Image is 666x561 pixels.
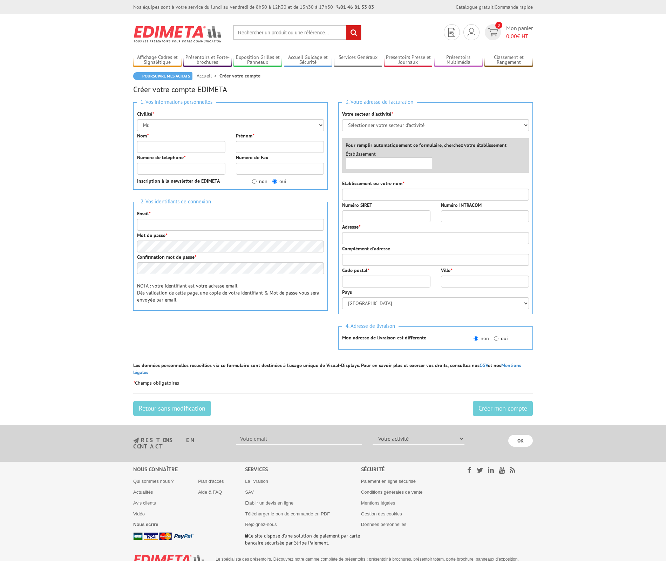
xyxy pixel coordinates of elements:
label: oui [494,335,508,342]
a: Télécharger le bon de commande en PDF [245,511,330,516]
label: Adresse [342,223,360,230]
label: Etablissement ou votre nom [342,180,404,187]
div: Nos équipes sont à votre service du lundi au vendredi de 8h30 à 12h30 et de 13h30 à 17h30 [133,4,374,11]
p: Ce site dispose d’une solution de paiement par carte bancaire sécurisée par Stripe Paiement. [245,532,361,546]
input: non [252,179,257,184]
a: Services Généraux [334,54,382,66]
label: Code postal [342,267,369,274]
a: Données personnelles [361,522,406,527]
a: Accueil Guidage et Sécurité [284,54,332,66]
label: Prénom [236,132,254,139]
a: Poursuivre mes achats [133,72,192,80]
a: Plan d'accès [198,479,224,484]
strong: Mon adresse de livraison est différente [342,334,426,341]
span: 1. Vos informations personnelles [137,97,216,107]
label: non [474,335,489,342]
input: Votre email [236,433,362,445]
label: Numéro de Fax [236,154,268,161]
h3: restons en contact [133,437,225,450]
span: 4. Adresse de livraison [342,322,399,331]
input: Créer mon compte [473,401,533,416]
a: Accueil [197,73,219,79]
div: Sécurité [361,465,449,473]
label: Pays [342,289,352,296]
input: rechercher [346,25,361,40]
input: oui [272,179,277,184]
a: Conditions générales de vente [361,489,423,495]
a: devis rapide 0 Mon panier 0,00€ HT [483,24,533,40]
h2: Créer votre compte EDIMETA [133,85,533,94]
p: Champs obligatoires [133,379,533,386]
span: 3. Votre adresse de facturation [342,97,417,107]
a: Mentions légales [133,362,521,376]
span: 0 [495,22,502,29]
label: Numéro INTRACOM [441,202,482,209]
img: devis rapide [468,28,475,36]
a: Nous écrire [133,522,158,527]
a: Mentions légales [361,500,395,506]
label: Email [137,210,150,217]
a: Paiement en ligne sécurisé [361,479,416,484]
div: Services [245,465,361,473]
a: Avis clients [133,500,156,506]
a: Exposition Grilles et Panneaux [233,54,282,66]
label: Pour remplir automatiquement ce formulaire, cherchez votre établissement [346,142,507,149]
a: Affichage Cadres et Signalétique [133,54,182,66]
div: Nous connaître [133,465,245,473]
label: Numéro SIRET [342,202,372,209]
a: Vidéo [133,511,145,516]
div: | [456,4,533,11]
a: Classement et Rangement [484,54,533,66]
span: Mon panier [506,24,533,40]
img: devis rapide [448,28,455,37]
a: Rejoignez-nous [245,522,277,527]
div: Établissement [340,150,437,169]
input: non [474,336,478,341]
input: Rechercher un produit ou une référence... [233,25,361,40]
a: Qui sommes nous ? [133,479,174,484]
a: Présentoirs et Porte-brochures [183,54,232,66]
img: Edimeta [133,21,223,47]
input: oui [494,336,498,341]
span: € HT [506,32,533,40]
label: non [252,178,267,185]
img: devis rapide [488,28,498,36]
a: Présentoirs Multimédia [434,54,483,66]
strong: Inscription à la newsletter de EDIMETA [137,178,220,184]
a: CGV [480,362,488,369]
strong: Les données personnelles recueillies via ce formulaire sont destinées à l’usage unique de Visual-... [133,362,521,376]
li: Créer votre compte [219,72,260,79]
a: Actualités [133,489,153,495]
label: Votre secteur d'activité [342,110,393,117]
label: Mot de passe [137,232,167,239]
label: Complément d'adresse [342,245,390,252]
input: OK [508,435,533,447]
a: Etablir un devis en ligne [245,500,293,506]
a: Retour sans modification [133,401,211,416]
span: 2. Vos identifiants de connexion [137,197,215,207]
p: NOTA : votre identifiant est votre adresse email. Dès validation de cette page, une copie de votr... [137,282,324,303]
label: Ville [441,267,452,274]
a: Présentoirs Presse et Journaux [384,54,433,66]
a: Aide & FAQ [198,489,222,495]
label: Numéro de téléphone [137,154,185,161]
label: Civilité [137,110,154,117]
img: newsletter.jpg [133,438,139,444]
span: 0,00 [506,33,517,40]
a: La livraison [245,479,268,484]
strong: 01 46 81 33 03 [337,4,374,10]
label: Confirmation mot de passe [137,254,196,261]
a: Commande rapide [495,4,533,10]
a: SAV [245,489,254,495]
label: Nom [137,132,149,139]
a: Catalogue gratuit [456,4,494,10]
label: oui [272,178,286,185]
a: Gestion des cookies [361,511,402,516]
